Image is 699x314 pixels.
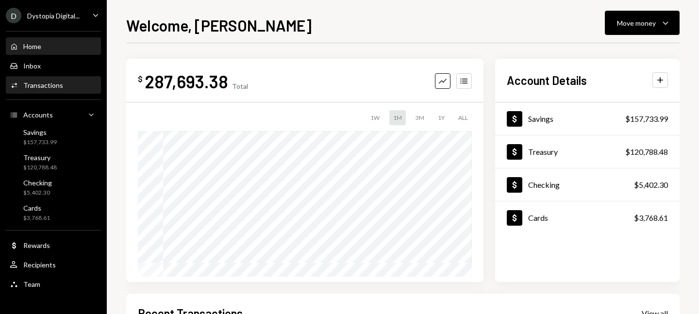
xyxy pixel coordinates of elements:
div: 1M [389,110,406,125]
a: Savings$157,733.99 [495,102,680,135]
div: 287,693.38 [145,70,228,92]
div: Cards [528,213,548,222]
a: Rewards [6,236,101,254]
a: Savings$157,733.99 [6,125,101,149]
div: Savings [528,114,553,123]
a: Home [6,37,101,55]
div: D [6,8,21,23]
h2: Account Details [507,72,587,88]
div: Rewards [23,241,50,249]
div: Total [232,82,248,90]
a: Treasury$120,788.48 [6,150,101,174]
a: Checking$5,402.30 [495,168,680,201]
div: $157,733.99 [23,138,57,147]
div: Inbox [23,62,41,70]
button: Move money [605,11,680,35]
a: Treasury$120,788.48 [495,135,680,168]
div: Checking [23,179,52,187]
div: 1Y [434,110,449,125]
div: Cards [23,204,50,212]
div: Dystopia Digital... [27,12,80,20]
div: $5,402.30 [23,189,52,197]
div: $120,788.48 [625,146,668,158]
a: Cards$3,768.61 [495,201,680,234]
a: Accounts [6,106,101,123]
div: Accounts [23,111,53,119]
a: Transactions [6,76,101,94]
div: Transactions [23,81,63,89]
div: Treasury [23,153,57,162]
div: $ [138,74,143,84]
a: Inbox [6,57,101,74]
div: Move money [617,18,656,28]
div: Team [23,280,40,288]
div: $3,768.61 [634,212,668,224]
div: $157,733.99 [625,113,668,125]
a: Checking$5,402.30 [6,176,101,199]
div: ALL [454,110,472,125]
div: Savings [23,128,57,136]
div: Recipients [23,261,56,269]
div: $3,768.61 [23,214,50,222]
a: Team [6,275,101,293]
div: 3M [412,110,428,125]
div: $120,788.48 [23,164,57,172]
div: $5,402.30 [634,179,668,191]
h1: Welcome, [PERSON_NAME] [126,16,312,35]
div: Treasury [528,147,558,156]
a: Recipients [6,256,101,273]
a: Cards$3,768.61 [6,201,101,224]
div: 1W [366,110,383,125]
div: Home [23,42,41,50]
div: Checking [528,180,560,189]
